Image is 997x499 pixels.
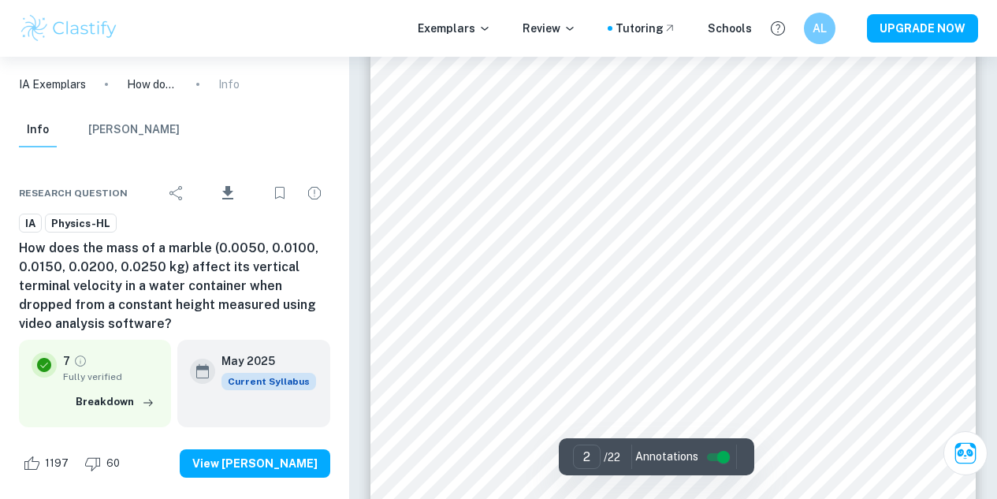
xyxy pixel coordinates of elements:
a: IA [19,214,42,233]
button: UPGRADE NOW [867,14,978,43]
span: Fully verified [63,370,158,384]
button: Breakdown [72,390,158,414]
div: This exemplar is based on the current syllabus. Feel free to refer to it for inspiration/ideas wh... [221,373,316,390]
button: [PERSON_NAME] [88,113,180,147]
h6: How does the mass of a marble (0.0050, 0.0100, 0.0150, 0.0200, 0.0250 kg) affect its vertical ter... [19,239,330,333]
a: Schools [708,20,752,37]
a: Physics-HL [45,214,117,233]
button: Ask Clai [943,431,988,475]
div: Bookmark [264,177,296,209]
span: Current Syllabus [221,373,316,390]
a: Tutoring [616,20,676,37]
p: Exemplars [418,20,491,37]
div: Dislike [80,451,128,476]
p: 7 [63,352,70,370]
p: Review [523,20,576,37]
div: Like [19,451,77,476]
img: Clastify logo [19,13,119,44]
span: Research question [19,186,128,200]
button: AL [804,13,835,44]
p: Info [218,76,240,93]
div: Download [195,173,261,214]
span: Physics-HL [46,216,116,232]
div: Share [161,177,192,209]
p: / 22 [604,449,620,466]
div: Report issue [299,177,330,209]
button: Info [19,113,57,147]
h6: May 2025 [221,352,303,370]
span: 1197 [36,456,77,471]
span: IA [20,216,41,232]
h6: AL [811,20,829,37]
button: View [PERSON_NAME] [180,449,330,478]
a: Grade fully verified [73,354,87,368]
span: 60 [98,456,128,471]
span: Annotations [635,449,698,465]
a: IA Exemplars [19,76,86,93]
button: Help and Feedback [764,15,791,42]
p: How does the mass of a marble (0.0050, 0.0100, 0.0150, 0.0200, 0.0250 kg) affect its vertical ter... [127,76,177,93]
